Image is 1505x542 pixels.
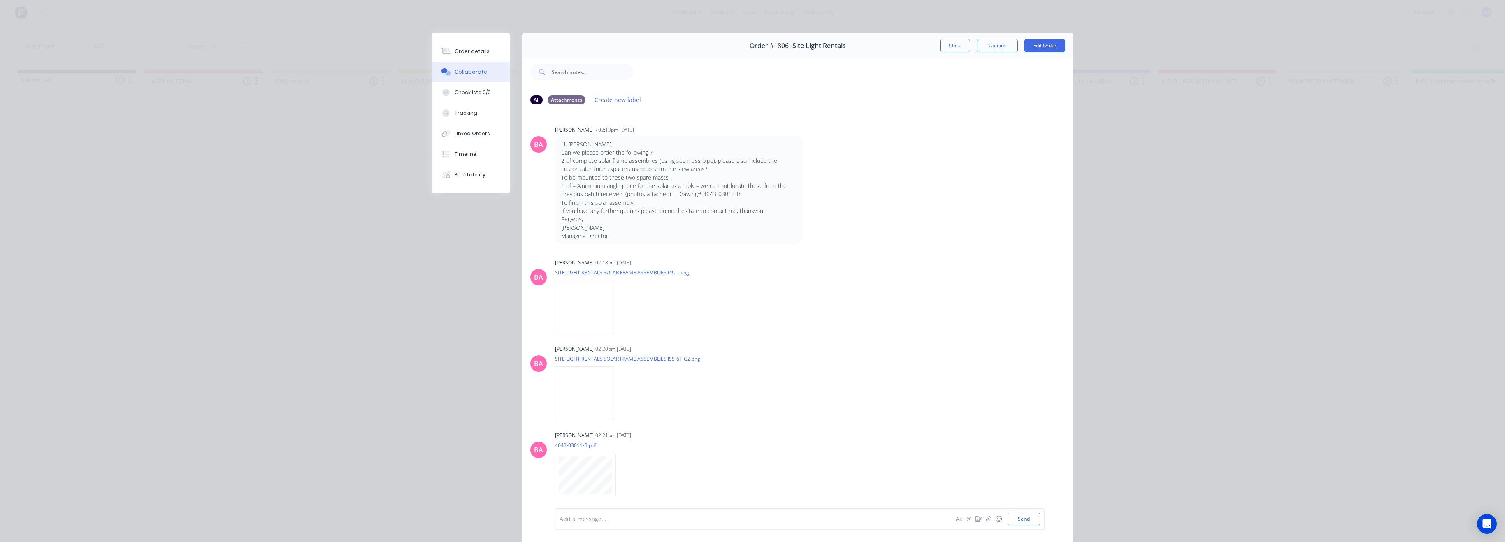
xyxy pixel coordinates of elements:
div: Timeline [455,151,476,158]
div: Linked Orders [455,130,490,137]
div: - 02:13pm [DATE] [595,126,634,134]
button: Collaborate [432,62,510,82]
p: Can we please order the following ? [561,148,797,157]
div: BA [534,139,543,149]
span: Order #1806 - [750,42,792,50]
div: BA [534,272,543,282]
div: Collaborate [455,68,487,76]
div: [PERSON_NAME] [555,126,594,134]
div: BA [534,359,543,368]
p: SITE LIGHT RENTALS SOLAR FRAME ASSEMBLIES PIC 1.png [555,269,689,276]
p: To be mounted to these two spare masts - [561,174,797,182]
div: BA [534,445,543,455]
p: SITE LIGHT RENTALS SOLAR FRAME ASSEMBLIES JSS-6T-G2.png [555,355,700,362]
p: 4643-03011-B.pdf [555,442,624,449]
div: All [530,95,543,104]
button: Close [940,39,970,52]
button: Tracking [432,103,510,123]
div: Profitability [455,171,485,178]
div: 02:18pm [DATE] [595,259,631,266]
div: [PERSON_NAME] [555,259,594,266]
button: Edit Order [1024,39,1065,52]
p: Regards, [561,215,797,223]
button: Options [977,39,1018,52]
p: Managing Director [561,232,797,240]
div: [PERSON_NAME] [555,432,594,439]
div: Order details [455,48,490,55]
span: Site Light Rentals [792,42,846,50]
button: ☺ [994,514,1003,524]
p: 1 of – Aluiminium angle piece for the solar assembly – we can not locate these from the previous ... [561,182,797,199]
button: Linked Orders [432,123,510,144]
div: Checklists 0/0 [455,89,491,96]
button: Timeline [432,144,510,164]
p: [PERSON_NAME] [561,224,797,232]
p: Hi [PERSON_NAME], [561,140,797,148]
div: Attachments [548,95,585,104]
p: To finish this solar assembly. [561,199,797,207]
p: 2 of complete solar frame assemblies (using seamless pipe), please also include the custom alumin... [561,157,797,174]
input: Search notes... [552,64,633,80]
button: Aa [954,514,964,524]
div: [PERSON_NAME] [555,345,594,353]
button: Send [1008,513,1040,525]
button: Order details [432,41,510,62]
p: If you have any further queries please do not hesitate to contact me, thankyou! [561,207,797,215]
div: Tracking [455,109,477,117]
button: @ [964,514,974,524]
div: 02:20pm [DATE] [595,345,631,353]
div: Open Intercom Messenger [1477,514,1497,534]
button: Create new label [590,94,646,105]
button: Checklists 0/0 [432,82,510,103]
button: Profitability [432,164,510,185]
div: 02:21pm [DATE] [595,432,631,439]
